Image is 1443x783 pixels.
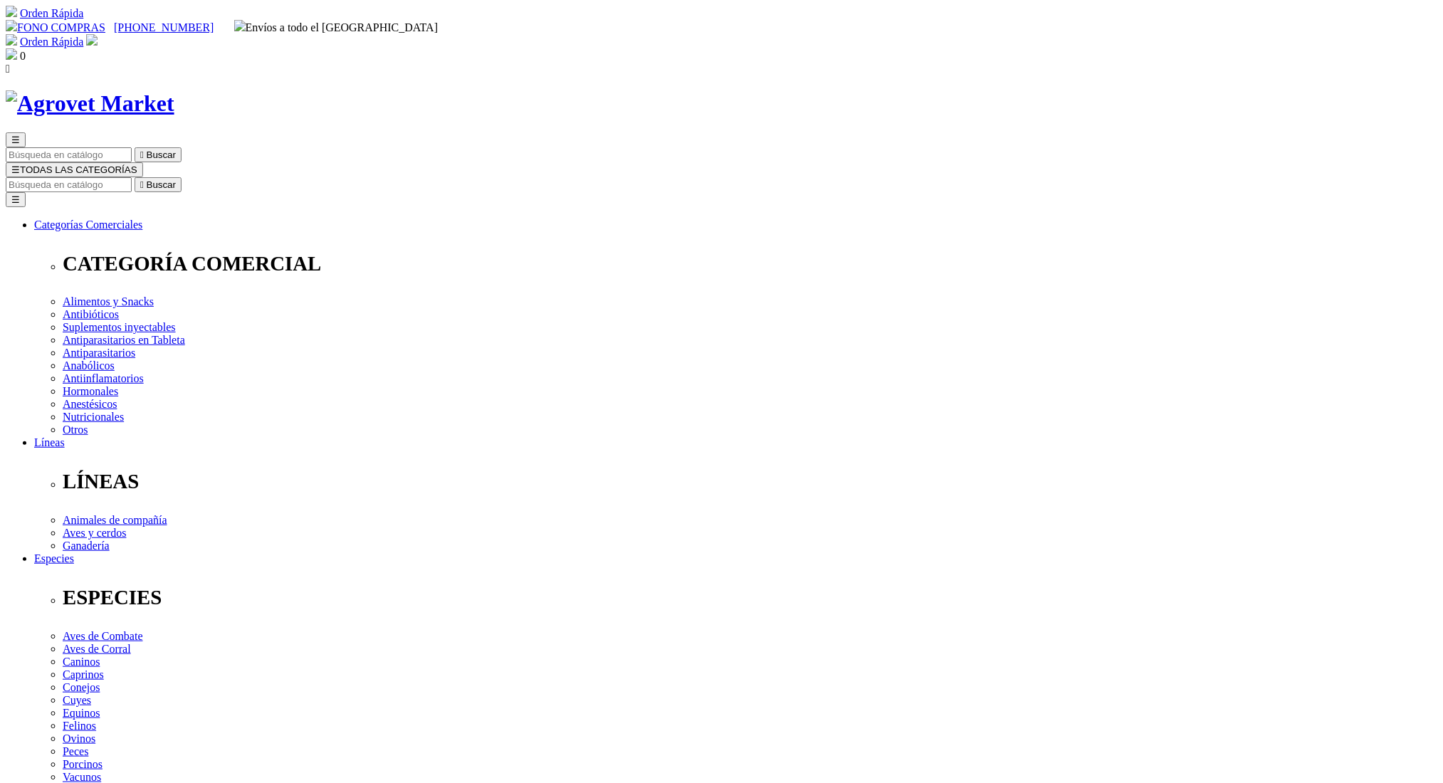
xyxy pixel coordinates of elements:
[63,398,117,410] a: Anestésicos
[63,527,126,539] a: Aves y cerdos
[63,372,144,384] a: Antiinflamatorios
[135,177,182,192] button:  Buscar
[63,347,135,359] a: Antiparasitarios
[34,436,65,448] a: Líneas
[6,177,132,192] input: Buscar
[20,36,83,48] a: Orden Rápida
[20,50,26,62] span: 0
[11,135,20,145] span: ☰
[63,321,176,333] a: Suplementos inyectables
[63,385,118,397] a: Hormonales
[6,90,174,117] img: Agrovet Market
[63,470,1437,493] p: LÍNEAS
[140,179,144,190] i: 
[63,586,1437,609] p: ESPECIES
[34,552,74,564] a: Especies
[63,514,167,526] a: Animales de compañía
[140,149,144,160] i: 
[63,295,154,308] a: Alimentos y Snacks
[6,162,143,177] button: ☰TODAS LAS CATEGORÍAS
[86,34,98,46] img: user.svg
[6,132,26,147] button: ☰
[7,629,246,776] iframe: Brevo live chat
[63,252,1437,275] p: CATEGORÍA COMERCIAL
[6,48,17,60] img: shopping-bag.svg
[63,359,115,372] a: Anabólicos
[147,149,176,160] span: Buscar
[63,334,185,346] a: Antiparasitarios en Tableta
[6,63,10,75] i: 
[6,21,105,33] a: FONO COMPRAS
[234,20,246,31] img: delivery-truck.svg
[63,308,119,320] a: Antibióticos
[234,21,439,33] span: Envíos a todo el [GEOGRAPHIC_DATA]
[11,164,20,175] span: ☰
[63,771,101,783] a: Vacunos
[20,7,83,19] a: Orden Rápida
[6,192,26,207] button: ☰
[135,147,182,162] button:  Buscar
[6,34,17,46] img: shopping-cart.svg
[6,20,17,31] img: phone.svg
[6,6,17,17] img: shopping-cart.svg
[63,540,110,552] a: Ganadería
[114,21,214,33] a: [PHONE_NUMBER]
[6,147,132,162] input: Buscar
[63,411,124,423] a: Nutricionales
[63,424,88,436] a: Otros
[34,219,142,231] a: Categorías Comerciales
[86,36,98,48] a: Acceda a su cuenta de cliente
[147,179,176,190] span: Buscar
